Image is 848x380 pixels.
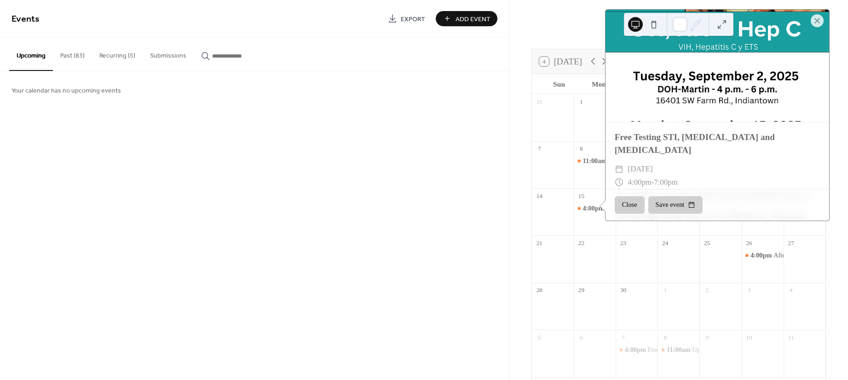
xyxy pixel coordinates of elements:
[619,333,627,341] div: 7
[648,345,819,354] div: Free Testing STI, [MEDICAL_DATA] and [MEDICAL_DATA]
[577,192,585,200] div: 15
[745,286,753,294] div: 3
[787,333,795,341] div: 11
[535,333,543,341] div: 5
[652,176,654,189] span: -
[12,10,40,28] span: Events
[654,176,677,189] span: 7:00pm
[619,286,627,294] div: 30
[539,74,579,94] div: Sun
[773,251,828,260] div: Afterhours Outreach
[703,333,711,341] div: 9
[535,145,543,153] div: 7
[745,333,753,341] div: 10
[658,345,699,354] div: Up Center Outreach
[9,37,53,71] button: Upcoming
[742,251,784,260] div: Afterhours Outreach
[535,192,543,200] div: 14
[574,156,616,165] div: The Source Outreach
[787,239,795,247] div: 27
[456,14,490,24] span: Add Event
[615,176,623,189] div: ​
[628,163,653,176] span: [DATE]
[750,251,773,260] span: 4:00pm
[661,333,669,341] div: 8
[787,286,795,294] div: 4
[667,345,692,354] span: 11:00am
[401,14,425,24] span: Export
[628,176,652,189] span: 4:00pm
[53,37,92,70] button: Past (83)
[577,239,585,247] div: 22
[583,156,609,165] span: 11:00am
[619,239,627,247] div: 23
[535,239,543,247] div: 21
[703,239,711,247] div: 25
[583,204,606,213] span: 4:00pm
[535,97,543,105] div: 31
[577,145,585,153] div: 8
[615,196,645,214] button: Close
[577,333,585,341] div: 6
[745,239,753,247] div: 26
[577,286,585,294] div: 29
[535,286,543,294] div: 28
[574,204,616,213] div: Free Testing STI, HIV and HEP C
[661,239,669,247] div: 24
[648,196,703,214] button: Save event
[661,286,669,294] div: 1
[92,37,143,70] button: Recurring (5)
[703,286,711,294] div: 2
[577,97,585,105] div: 1
[143,37,194,70] button: Submissions
[12,86,121,96] span: Your calendar has no upcoming events
[625,345,648,354] span: 4:00pm
[436,11,497,26] button: Add Event
[616,345,658,354] div: Free Testing STI, HIV and HEP C
[615,163,623,176] div: ​
[579,74,619,94] div: Mon
[692,345,745,354] div: Up Center Outreach
[381,11,432,26] a: Export
[606,131,829,158] div: Free Testing STI, [MEDICAL_DATA] and [MEDICAL_DATA]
